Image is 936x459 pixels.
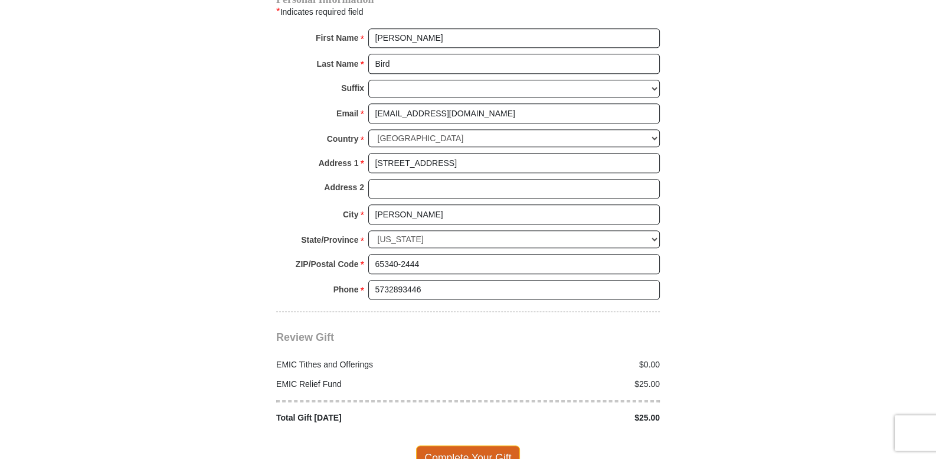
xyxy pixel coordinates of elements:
strong: ZIP/Postal Code [296,256,359,272]
strong: Phone [333,281,359,298]
strong: Email [336,105,358,122]
strong: State/Province [301,232,358,248]
div: $25.00 [468,378,666,390]
span: Review Gift [276,331,334,343]
strong: Country [327,131,359,147]
strong: First Name [316,30,358,46]
strong: City [343,206,358,223]
div: Total Gift [DATE] [270,412,469,424]
div: $0.00 [468,359,666,371]
div: EMIC Tithes and Offerings [270,359,469,371]
strong: Last Name [317,56,359,72]
div: $25.00 [468,412,666,424]
strong: Suffix [341,80,364,96]
strong: Address 2 [324,179,364,196]
div: Indicates required field [276,4,660,19]
div: EMIC Relief Fund [270,378,469,390]
strong: Address 1 [319,155,359,171]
